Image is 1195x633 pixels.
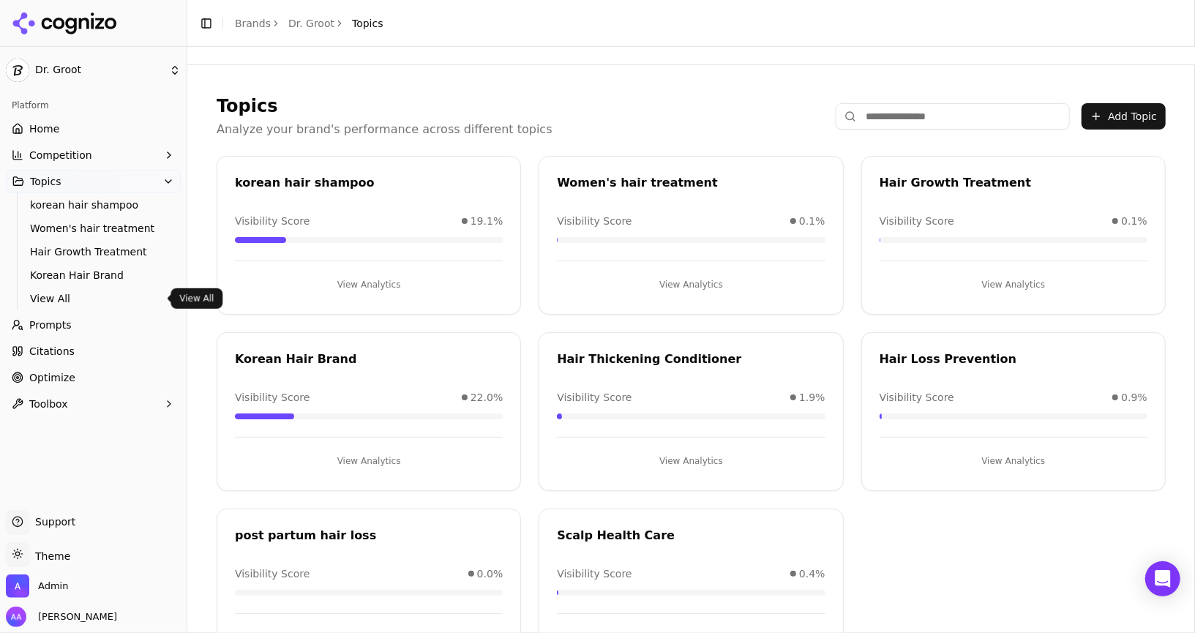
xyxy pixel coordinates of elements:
span: 19.1% [471,214,503,228]
span: View All [30,291,157,306]
span: 1.9% [799,390,825,405]
a: Brands [235,18,271,29]
span: Visibility Score [235,214,310,228]
span: Visibility Score [557,566,632,581]
a: Optimize [6,366,181,389]
span: Visibility Score [880,214,954,228]
button: Toolbox [6,392,181,416]
span: 0.1% [799,214,825,228]
span: Toolbox [29,397,68,411]
span: 0.0% [477,566,503,581]
p: View All [179,293,214,304]
span: Hair Growth Treatment [30,244,157,259]
span: 22.0% [471,390,503,405]
img: Dr. Groot [6,59,29,82]
span: [PERSON_NAME] [32,610,117,623]
button: View Analytics [235,273,503,296]
div: Open Intercom Messenger [1145,561,1180,596]
img: Alp Aysan [6,607,26,627]
a: Korean Hair Brand [24,265,163,285]
a: Prompts [6,313,181,337]
span: Visibility Score [235,566,310,581]
button: View Analytics [557,273,825,296]
span: Visibility Score [880,390,954,405]
span: Topics [352,16,383,31]
span: 0.9% [1121,390,1147,405]
span: Citations [29,344,75,359]
span: 0.4% [799,566,825,581]
a: Home [6,117,181,141]
button: View Analytics [880,449,1147,473]
a: Women's hair treatment [24,218,163,239]
button: Competition [6,143,181,167]
a: View All [24,288,163,309]
span: Competition [29,148,92,162]
span: Prompts [29,318,72,332]
div: Hair Growth Treatment [880,174,1147,192]
span: Visibility Score [557,214,632,228]
span: Admin [38,580,68,593]
span: Theme [29,550,70,562]
span: Support [29,514,75,529]
div: Korean Hair Brand [235,351,503,368]
div: Hair Thickening Conditioner [557,351,825,368]
span: Home [29,121,59,136]
a: Dr. Groot [288,16,334,31]
span: korean hair shampoo [30,198,157,212]
button: Open user button [6,607,117,627]
span: Dr. Groot [35,64,163,77]
p: Analyze your brand's performance across different topics [217,121,552,138]
button: View Analytics [235,449,503,473]
div: Women's hair treatment [557,174,825,192]
span: Visibility Score [557,390,632,405]
div: Hair Loss Prevention [880,351,1147,368]
button: View Analytics [880,273,1147,296]
a: Citations [6,340,181,363]
div: Platform [6,94,181,117]
span: Visibility Score [235,390,310,405]
button: Add Topic [1082,103,1166,130]
button: View Analytics [557,449,825,473]
button: Topics [6,170,181,193]
span: Topics [30,174,61,189]
span: Optimize [29,370,75,385]
nav: breadcrumb [235,16,383,31]
div: korean hair shampoo [235,174,503,192]
div: post partum hair loss [235,527,503,544]
h1: Topics [217,94,552,118]
span: Korean Hair Brand [30,268,157,282]
span: 0.1% [1121,214,1147,228]
span: Women's hair treatment [30,221,157,236]
button: Open organization switcher [6,574,68,598]
div: Scalp Health Care [557,527,825,544]
a: Hair Growth Treatment [24,241,163,262]
a: korean hair shampoo [24,195,163,215]
img: Admin [6,574,29,598]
